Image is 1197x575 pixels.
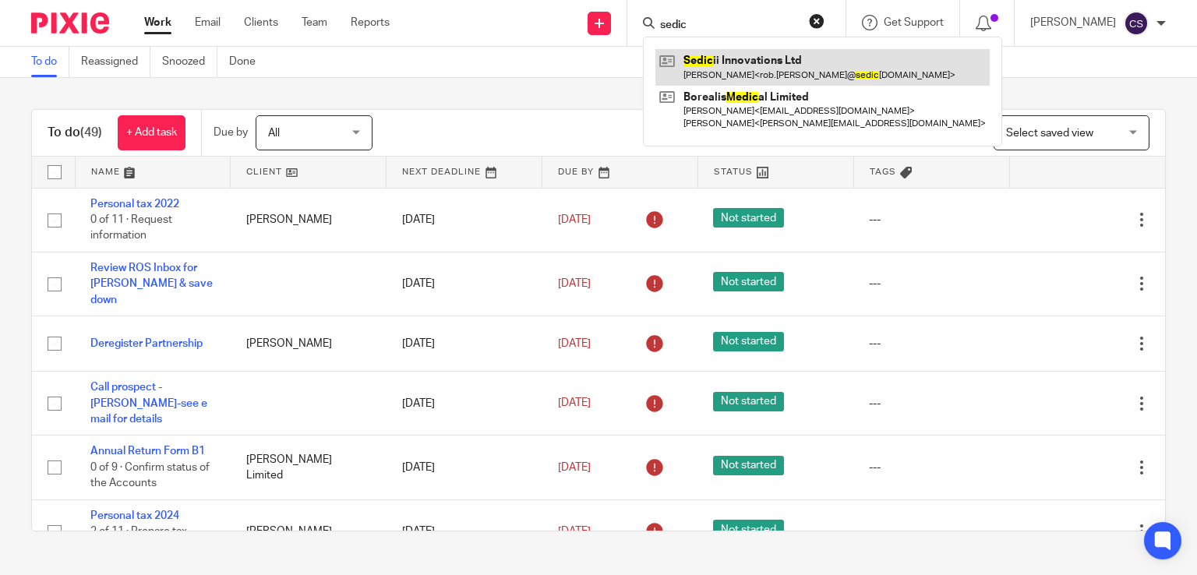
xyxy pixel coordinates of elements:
a: Annual Return Form B1 [90,446,205,457]
div: --- [869,460,994,475]
span: 0 of 11 · Request information [90,214,172,242]
td: [PERSON_NAME] [231,188,387,252]
div: --- [869,524,994,539]
span: Tags [870,168,896,176]
td: [PERSON_NAME] [231,499,387,563]
a: Personal tax 2022 [90,199,179,210]
img: svg%3E [1124,11,1149,36]
span: [DATE] [558,398,591,409]
a: Work [144,15,171,30]
td: [DATE] [387,188,542,252]
img: Pixie [31,12,109,34]
span: Select saved view [1006,128,1093,139]
span: (49) [80,126,102,139]
div: --- [869,336,994,351]
span: [DATE] [558,278,591,289]
span: 2 of 11 · Prepare tax return [90,526,187,553]
span: 0 of 9 · Confirm status of the Accounts [90,462,210,489]
a: Team [302,15,327,30]
td: [PERSON_NAME] [231,316,387,371]
p: Due by [214,125,248,140]
span: All [268,128,280,139]
button: Clear [809,13,824,29]
a: Reports [351,15,390,30]
td: [DATE] [387,252,542,316]
a: Email [195,15,221,30]
span: Not started [713,332,784,351]
input: Search [659,19,799,33]
td: [PERSON_NAME] Limited [231,436,387,499]
td: [DATE] [387,499,542,563]
span: Not started [713,520,784,539]
div: --- [869,212,994,228]
span: [DATE] [558,338,591,349]
a: Call prospect - [PERSON_NAME]-see e mail for details [90,382,207,425]
a: + Add task [118,115,185,150]
h1: To do [48,125,102,141]
div: --- [869,276,994,291]
span: Not started [713,208,784,228]
span: [DATE] [558,214,591,225]
a: Deregister Partnership [90,338,203,349]
a: Clients [244,15,278,30]
a: Reassigned [81,47,150,77]
p: [PERSON_NAME] [1030,15,1116,30]
div: --- [869,396,994,411]
span: Get Support [884,17,944,28]
span: [DATE] [558,462,591,473]
td: [DATE] [387,316,542,371]
span: Not started [713,392,784,411]
span: [DATE] [558,526,591,537]
a: To do [31,47,69,77]
td: [DATE] [387,436,542,499]
a: Personal tax 2024 [90,510,179,521]
a: Snoozed [162,47,217,77]
a: Review ROS Inbox for [PERSON_NAME] & save down [90,263,213,305]
a: Done [229,47,267,77]
span: Not started [713,456,784,475]
td: [DATE] [387,372,542,436]
span: Not started [713,272,784,291]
